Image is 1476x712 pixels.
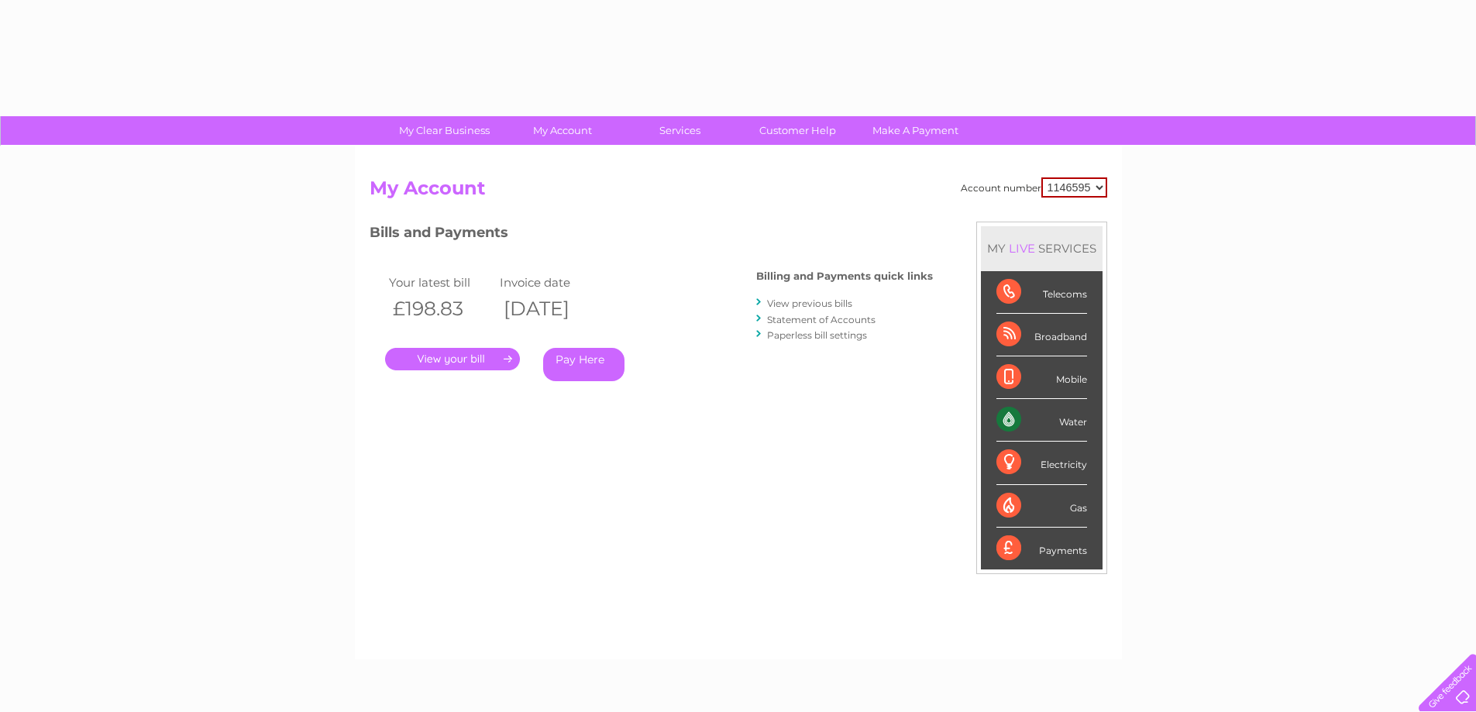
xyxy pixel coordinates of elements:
div: Payments [996,528,1087,569]
a: . [385,348,520,370]
h2: My Account [370,177,1107,207]
td: Invoice date [496,272,607,293]
h3: Bills and Payments [370,222,933,249]
a: View previous bills [767,298,852,309]
a: Statement of Accounts [767,314,876,325]
div: Water [996,399,1087,442]
a: My Account [498,116,626,145]
th: [DATE] [496,293,607,325]
a: My Clear Business [380,116,508,145]
div: Telecoms [996,271,1087,314]
a: Customer Help [734,116,862,145]
a: Paperless bill settings [767,329,867,341]
a: Make A Payment [852,116,979,145]
div: MY SERVICES [981,226,1103,270]
h4: Billing and Payments quick links [756,270,933,282]
div: Mobile [996,356,1087,399]
div: Broadband [996,314,1087,356]
div: Account number [961,177,1107,198]
div: LIVE [1006,241,1038,256]
div: Gas [996,485,1087,528]
td: Your latest bill [385,272,497,293]
div: Electricity [996,442,1087,484]
a: Services [616,116,744,145]
a: Pay Here [543,348,624,381]
th: £198.83 [385,293,497,325]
